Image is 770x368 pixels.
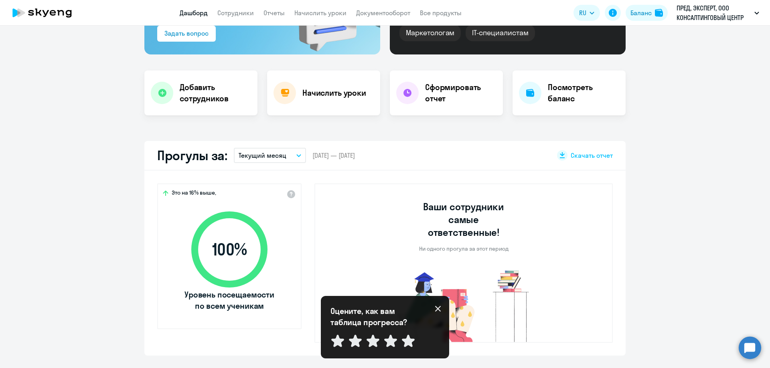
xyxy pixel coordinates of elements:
span: 100 % [183,240,276,259]
a: Дашборд [180,9,208,17]
button: ПРЕД, ЭКСПЕРТ, ООО КОНСАЛТИНГОВЫЙ ЦЕНТР [673,3,763,22]
button: RU [573,5,600,21]
button: Балансbalance [626,5,668,21]
div: Баланс [630,8,652,18]
div: Задать вопрос [164,28,209,38]
span: Скачать отчет [571,151,613,160]
span: RU [579,8,586,18]
a: Отчеты [263,9,285,17]
h2: Прогулы за: [157,147,227,163]
p: ПРЕД, ЭКСПЕРТ, ООО КОНСАЛТИНГОВЫЙ ЦЕНТР [677,3,751,22]
h4: Сформировать отчет [425,82,496,104]
span: [DATE] — [DATE] [312,151,355,160]
a: Начислить уроки [294,9,346,17]
h4: Начислить уроки [302,87,366,99]
h4: Добавить сотрудников [180,82,251,104]
button: Задать вопрос [157,26,216,42]
img: no-truants [383,268,544,342]
a: Документооборот [356,9,410,17]
p: Текущий месяц [239,151,286,160]
div: Маркетологам [399,24,461,41]
h3: Ваши сотрудники самые ответственные! [412,200,515,239]
a: Сотрудники [217,9,254,17]
div: IT-специалистам [466,24,535,41]
span: Уровень посещаемости по всем ученикам [183,289,276,312]
p: Оцените, как вам таблица прогресса? [330,306,419,328]
button: Текущий месяц [234,148,306,163]
img: balance [655,9,663,17]
span: Это на 16% выше, [172,189,216,199]
a: Все продукты [420,9,462,17]
p: Ни одного прогула за этот период [419,245,509,252]
h4: Посмотреть баланс [548,82,619,104]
